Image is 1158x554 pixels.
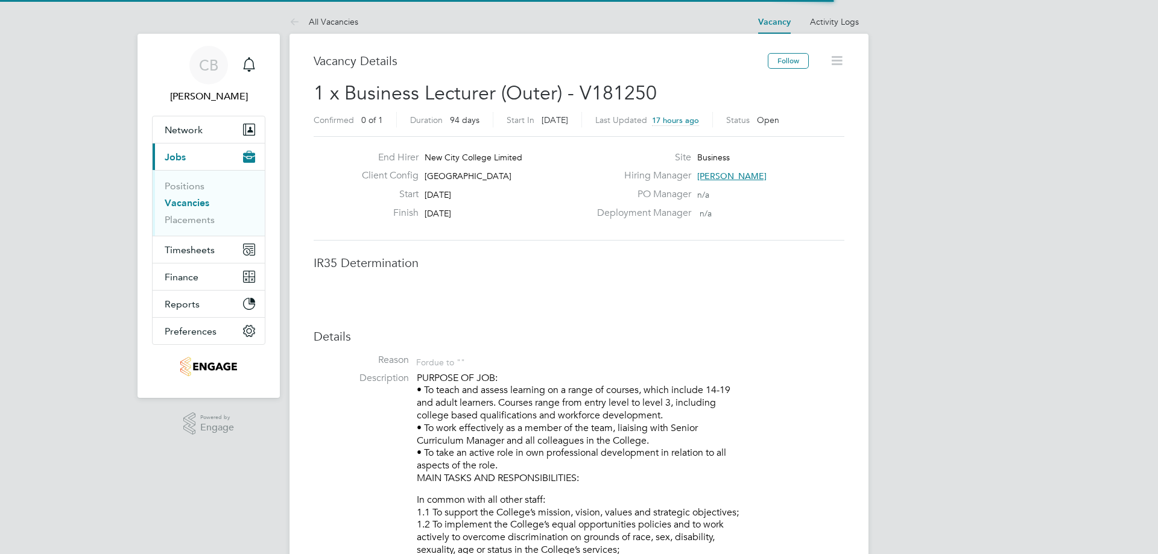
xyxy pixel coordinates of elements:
[425,208,451,219] span: [DATE]
[697,171,767,181] span: [PERSON_NAME]
[314,354,409,367] label: Reason
[314,372,409,385] label: Description
[165,124,203,136] span: Network
[768,53,809,69] button: Follow
[590,207,691,219] label: Deployment Manager
[153,236,265,263] button: Timesheets
[152,357,265,376] a: Go to home page
[425,171,511,181] span: [GEOGRAPHIC_DATA]
[700,208,712,219] span: n/a
[153,291,265,317] button: Reports
[314,329,844,344] h3: Details
[417,372,844,485] p: PURPOSE OF JOB: • To teach and assess learning on a range of courses, which include 14-19 and adu...
[165,197,209,209] a: Vacancies
[153,143,265,170] button: Jobs
[200,412,234,423] span: Powered by
[165,298,200,310] span: Reports
[180,357,236,376] img: jambo-logo-retina.png
[153,263,265,290] button: Finance
[153,170,265,236] div: Jobs
[590,151,691,164] label: Site
[165,180,204,192] a: Positions
[352,151,419,164] label: End Hirer
[507,115,534,125] label: Start In
[352,169,419,182] label: Client Config
[165,151,186,163] span: Jobs
[652,115,699,125] span: 17 hours ago
[314,53,768,69] h3: Vacancy Details
[153,318,265,344] button: Preferences
[361,115,383,125] span: 0 of 1
[810,16,859,27] a: Activity Logs
[165,214,215,225] a: Placements
[152,89,265,104] span: Cameron Bishop
[314,81,657,105] span: 1 x Business Lecturer (Outer) - V181250
[165,271,198,283] span: Finance
[138,34,280,398] nav: Main navigation
[758,17,791,27] a: Vacancy
[757,115,779,125] span: Open
[590,188,691,201] label: PO Manager
[183,412,235,435] a: Powered byEngage
[165,326,217,337] span: Preferences
[314,115,354,125] label: Confirmed
[314,255,844,271] h3: IR35 Determination
[289,16,358,27] a: All Vacancies
[450,115,479,125] span: 94 days
[410,115,443,125] label: Duration
[200,423,234,433] span: Engage
[542,115,568,125] span: [DATE]
[697,189,709,200] span: n/a
[425,152,522,163] span: New City College Limited
[153,116,265,143] button: Network
[726,115,750,125] label: Status
[595,115,647,125] label: Last Updated
[697,152,730,163] span: Business
[425,189,451,200] span: [DATE]
[416,354,465,368] div: For due to ""
[165,244,215,256] span: Timesheets
[590,169,691,182] label: Hiring Manager
[352,188,419,201] label: Start
[152,46,265,104] a: CB[PERSON_NAME]
[199,57,218,73] span: CB
[352,207,419,219] label: Finish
